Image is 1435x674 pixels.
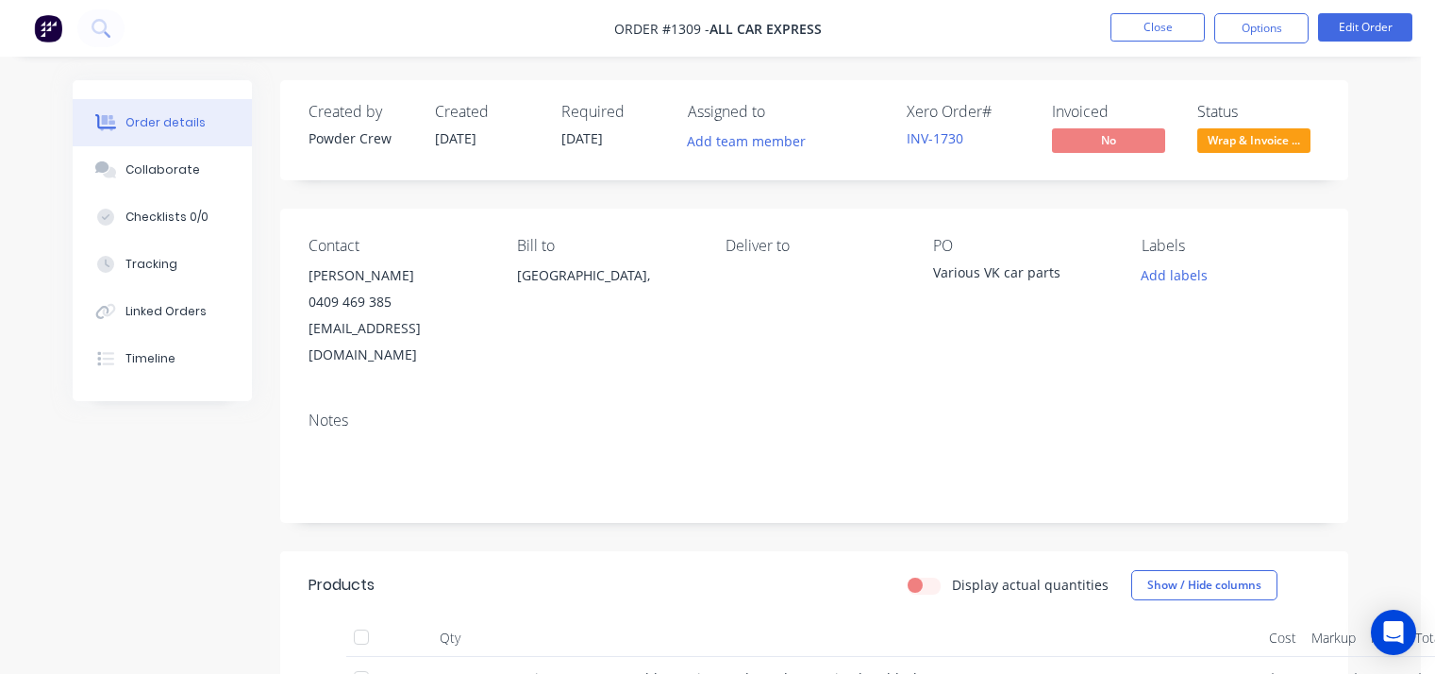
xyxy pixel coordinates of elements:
[435,103,539,121] div: Created
[1318,13,1412,42] button: Edit Order
[1261,619,1304,657] div: Cost
[1197,103,1320,121] div: Status
[1371,610,1416,655] div: Open Intercom Messenger
[73,194,252,241] button: Checklists 0/0
[561,103,665,121] div: Required
[309,412,1320,430] div: Notes
[1304,619,1363,657] div: Markup
[561,129,603,147] span: [DATE]
[125,114,206,131] div: Order details
[125,303,207,320] div: Linked Orders
[309,315,487,368] div: [EMAIL_ADDRESS][DOMAIN_NAME]
[393,619,507,657] div: Qty
[688,103,876,121] div: Assigned to
[125,350,175,367] div: Timeline
[688,128,816,154] button: Add team member
[933,262,1111,289] div: Various VK car parts
[1142,237,1320,255] div: Labels
[34,14,62,42] img: Factory
[1131,262,1218,288] button: Add labels
[709,20,822,38] span: All Car Express
[309,262,487,368] div: [PERSON_NAME]0409 469 385[EMAIL_ADDRESS][DOMAIN_NAME]
[309,289,487,315] div: 0409 469 385
[1131,570,1277,600] button: Show / Hide columns
[309,128,412,148] div: Powder Crew
[1197,128,1310,152] span: Wrap & Invoice ...
[73,288,252,335] button: Linked Orders
[677,128,816,154] button: Add team member
[309,574,375,597] div: Products
[517,262,695,289] div: [GEOGRAPHIC_DATA],
[907,103,1029,121] div: Xero Order #
[73,335,252,382] button: Timeline
[614,20,709,38] span: Order #1309 -
[1052,128,1165,152] span: No
[435,129,476,147] span: [DATE]
[125,256,177,273] div: Tracking
[907,129,963,147] a: INV-1730
[1052,103,1175,121] div: Invoiced
[517,262,695,323] div: [GEOGRAPHIC_DATA],
[309,103,412,121] div: Created by
[73,99,252,146] button: Order details
[309,262,487,289] div: [PERSON_NAME]
[726,237,904,255] div: Deliver to
[125,161,200,178] div: Collaborate
[1214,13,1309,43] button: Options
[309,237,487,255] div: Contact
[1363,619,1408,657] div: Price
[517,237,695,255] div: Bill to
[1110,13,1205,42] button: Close
[933,237,1111,255] div: PO
[73,146,252,194] button: Collaborate
[73,241,252,288] button: Tracking
[1197,128,1310,157] button: Wrap & Invoice ...
[125,209,209,226] div: Checklists 0/0
[952,575,1109,595] label: Display actual quantities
